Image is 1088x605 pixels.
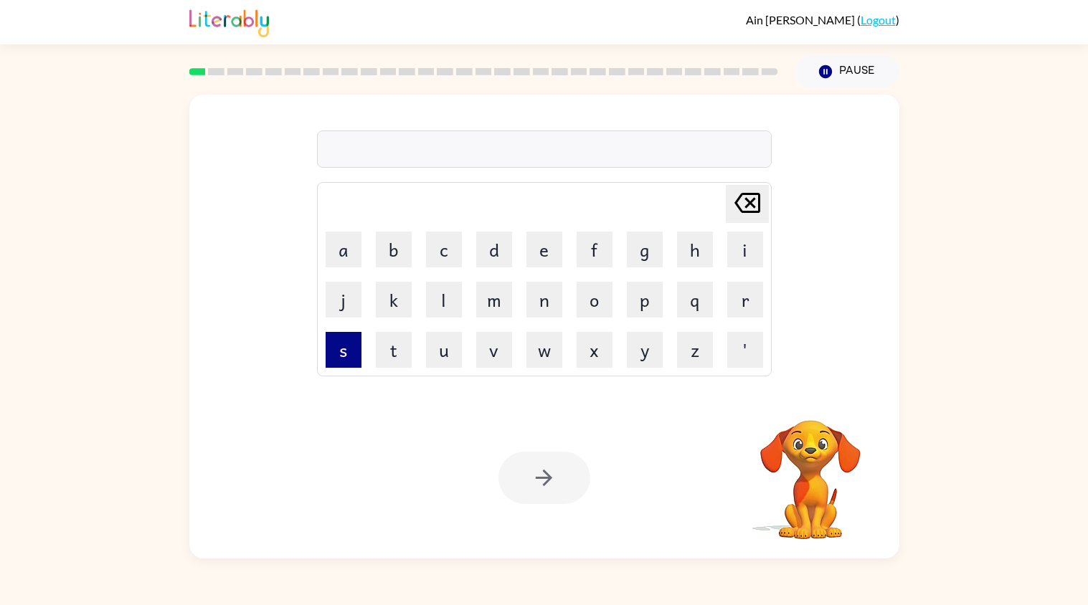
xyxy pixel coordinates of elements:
button: d [476,232,512,267]
button: g [627,232,663,267]
button: h [677,232,713,267]
button: i [727,232,763,267]
button: f [577,232,612,267]
button: j [326,282,361,318]
button: y [627,332,663,368]
span: Ain [PERSON_NAME] [746,13,857,27]
video: Your browser must support playing .mp4 files to use Literably. Please try using another browser. [739,398,882,541]
img: Literably [189,6,269,37]
button: t [376,332,412,368]
button: e [526,232,562,267]
button: x [577,332,612,368]
button: p [627,282,663,318]
div: ( ) [746,13,899,27]
button: ' [727,332,763,368]
button: l [426,282,462,318]
a: Logout [861,13,896,27]
button: c [426,232,462,267]
button: r [727,282,763,318]
button: k [376,282,412,318]
button: s [326,332,361,368]
button: z [677,332,713,368]
button: Pause [795,55,899,88]
button: q [677,282,713,318]
button: n [526,282,562,318]
button: w [526,332,562,368]
button: b [376,232,412,267]
button: a [326,232,361,267]
button: u [426,332,462,368]
button: v [476,332,512,368]
button: o [577,282,612,318]
button: m [476,282,512,318]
